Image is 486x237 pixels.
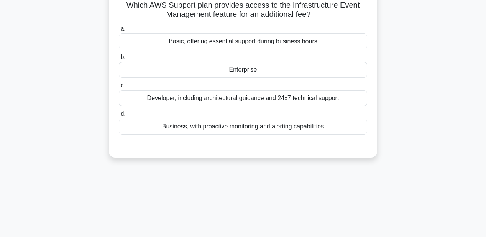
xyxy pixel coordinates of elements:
span: b. [120,54,125,60]
div: Basic, offering essential support during business hours [119,33,367,49]
div: Business, with proactive monitoring and alerting capabilities [119,118,367,135]
div: Developer, including architectural guidance and 24x7 technical support [119,90,367,106]
div: Enterprise [119,62,367,78]
span: d. [120,110,125,117]
h5: Which AWS Support plan provides access to the Infrastructure Event Management feature for an addi... [118,0,368,20]
span: a. [120,25,125,32]
span: c. [120,82,125,89]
